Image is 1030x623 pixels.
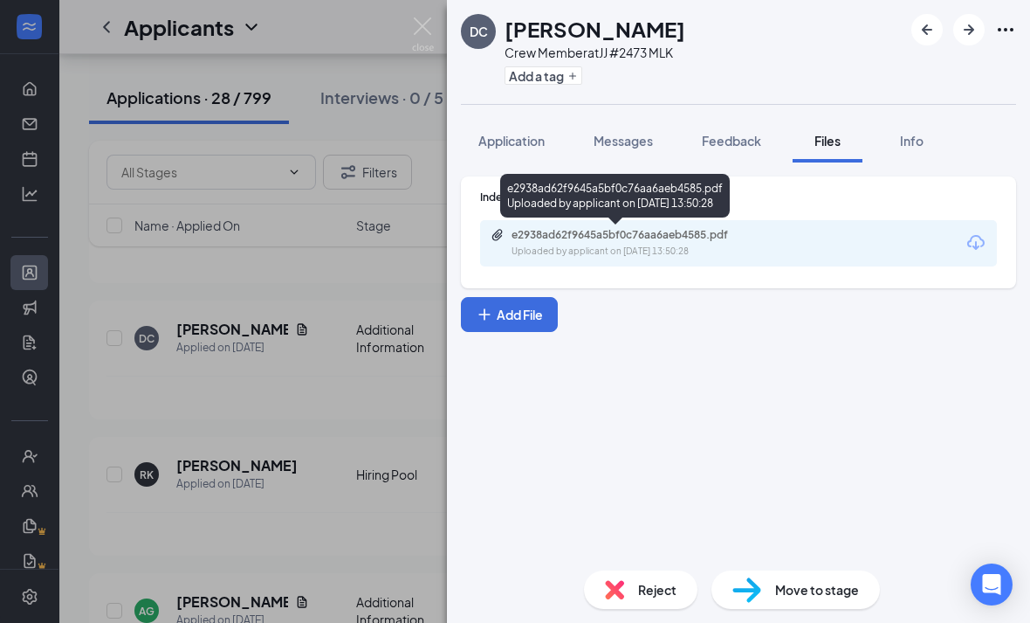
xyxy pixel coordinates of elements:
button: PlusAdd a tag [505,66,582,85]
button: ArrowRight [953,14,985,45]
svg: Plus [567,71,578,81]
span: Feedback [702,133,761,149]
svg: Ellipses [995,19,1016,40]
svg: ArrowLeftNew [917,19,937,40]
div: Indeed Resume [480,190,997,204]
button: ArrowLeftNew [911,14,943,45]
span: Files [814,133,841,149]
span: Info [900,133,924,149]
span: Messages [594,133,653,149]
div: Uploaded by applicant on [DATE] 13:50:28 [512,245,773,259]
div: Crew Member at JJ #2473 MLK [505,44,685,61]
svg: Plus [476,306,493,323]
div: Open Intercom Messenger [971,564,1013,606]
span: Application [478,133,545,149]
div: DC [470,23,488,40]
button: Add FilePlus [461,297,558,332]
svg: ArrowRight [958,19,979,40]
span: Move to stage [775,580,859,599]
a: Paperclipe2938ad62f9645a5bf0c76aa6aeb4585.pdfUploaded by applicant on [DATE] 13:50:28 [491,228,773,259]
span: Reject [638,580,676,599]
svg: Download [965,232,986,253]
h1: [PERSON_NAME] [505,14,685,44]
div: e2938ad62f9645a5bf0c76aa6aeb4585.pdf [512,228,756,242]
div: e2938ad62f9645a5bf0c76aa6aeb4585.pdf Uploaded by applicant on [DATE] 13:50:28 [500,174,730,218]
svg: Paperclip [491,228,505,242]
